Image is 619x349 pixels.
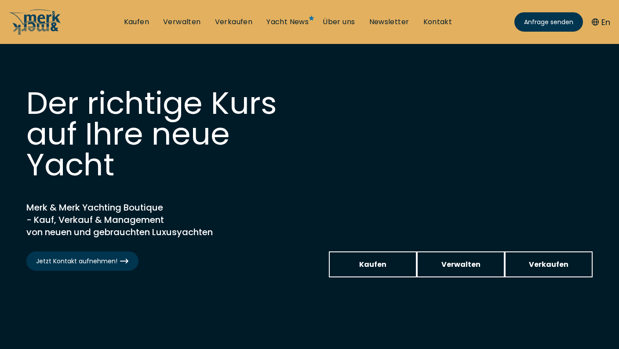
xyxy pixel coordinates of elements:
[524,18,573,27] span: Anfrage senden
[423,17,452,27] a: Kontakt
[505,251,593,277] a: Verkaufen
[592,16,610,28] button: En
[36,257,129,266] span: Jetzt Kontakt aufnehmen!
[329,251,417,277] a: Kaufen
[514,12,583,32] a: Anfrage senden
[323,17,355,27] a: Über uns
[369,17,409,27] a: Newsletter
[441,259,481,270] span: Verwalten
[266,17,309,27] a: Yacht News
[26,88,290,180] h1: Der richtige Kurs auf Ihre neue Yacht
[163,17,201,27] a: Verwalten
[215,17,253,27] a: Verkaufen
[529,259,568,270] span: Verkaufen
[124,17,149,27] a: Kaufen
[359,259,386,270] span: Kaufen
[26,201,246,238] h2: Merk & Merk Yachting Boutique - Kauf, Verkauf & Management von neuen und gebrauchten Luxusyachten
[417,251,505,277] a: Verwalten
[26,251,138,271] a: Jetzt Kontakt aufnehmen!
